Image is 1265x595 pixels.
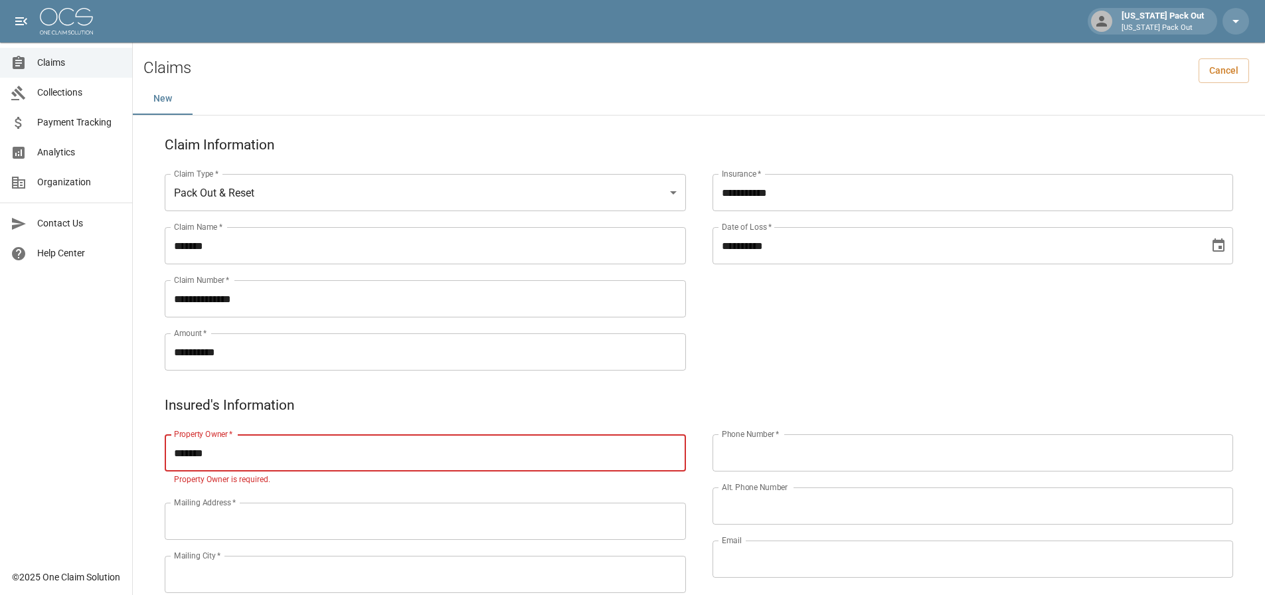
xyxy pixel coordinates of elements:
[12,570,120,584] div: © 2025 One Claim Solution
[174,168,218,179] label: Claim Type
[37,216,122,230] span: Contact Us
[37,116,122,129] span: Payment Tracking
[722,168,761,179] label: Insurance
[174,497,236,508] label: Mailing Address
[174,473,677,487] p: Property Owner is required.
[1205,232,1232,259] button: Choose date, selected date is Oct 3, 2025
[174,221,222,232] label: Claim Name
[722,221,772,232] label: Date of Loss
[40,8,93,35] img: ocs-logo-white-transparent.png
[174,428,233,440] label: Property Owner
[37,56,122,70] span: Claims
[174,550,221,561] label: Mailing City
[722,428,779,440] label: Phone Number
[8,8,35,35] button: open drawer
[1122,23,1204,34] p: [US_STATE] Pack Out
[37,246,122,260] span: Help Center
[133,83,193,115] button: New
[143,58,191,78] h2: Claims
[165,174,686,211] div: Pack Out & Reset
[37,145,122,159] span: Analytics
[1116,9,1209,33] div: [US_STATE] Pack Out
[174,274,229,286] label: Claim Number
[174,327,207,339] label: Amount
[1199,58,1249,83] a: Cancel
[133,83,1265,115] div: dynamic tabs
[37,86,122,100] span: Collections
[37,175,122,189] span: Organization
[722,535,742,546] label: Email
[722,481,788,493] label: Alt. Phone Number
